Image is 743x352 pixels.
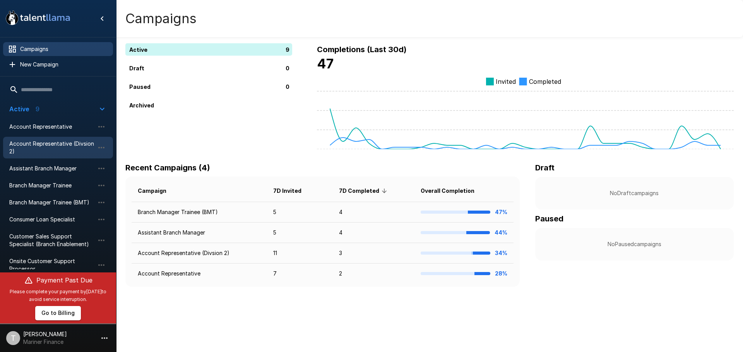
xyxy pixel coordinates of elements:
td: 7 [267,264,333,284]
span: Overall Completion [421,186,484,196]
td: 4 [333,223,414,243]
td: 5 [267,223,333,243]
p: No Paused campaigns [548,240,721,248]
span: Campaign [138,186,176,196]
p: 0 [286,64,289,72]
p: 9 [286,46,289,54]
span: 7D Invited [273,186,312,196]
td: Account Representative [132,264,267,284]
td: Assistant Branch Manager [132,223,267,243]
td: Account Representative (Divsion 2) [132,243,267,264]
b: 44% [495,229,507,236]
b: 47% [495,209,507,215]
td: 2 [333,264,414,284]
b: 47 [317,56,334,71]
b: Paused [535,214,563,223]
td: 3 [333,243,414,264]
td: 4 [333,202,414,223]
b: 34% [495,250,507,256]
b: Recent Campaigns (4) [125,163,210,172]
td: 5 [267,202,333,223]
p: No Draft campaigns [548,189,721,197]
td: Branch Manager Trainee (BMT) [132,202,267,223]
b: 28% [495,270,507,277]
span: 7D Completed [339,186,389,196]
h4: Campaigns [125,10,197,27]
td: 11 [267,243,333,264]
b: Draft [535,163,555,172]
p: 0 [286,83,289,91]
b: Completions (Last 30d) [317,45,407,54]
